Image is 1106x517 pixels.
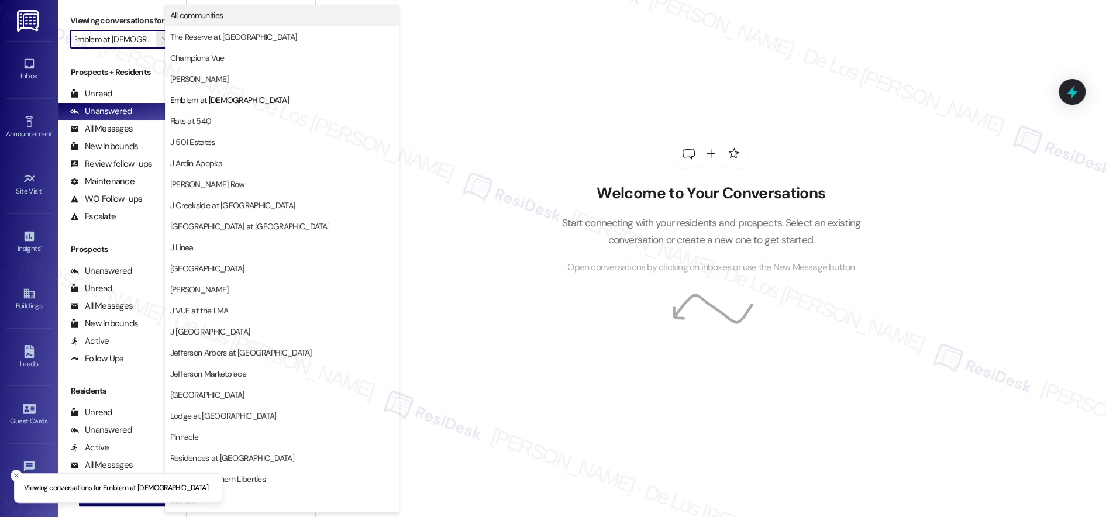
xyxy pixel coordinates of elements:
span: [GEOGRAPHIC_DATA] [170,389,244,401]
div: All Messages [70,300,133,312]
span: • [52,128,54,136]
span: J [GEOGRAPHIC_DATA] [170,326,250,337]
span: J Ardin Apopka [170,157,222,169]
div: Unread [70,88,112,100]
span: [PERSON_NAME] [170,73,229,85]
div: Unread [70,406,112,419]
span: Residences at [GEOGRAPHIC_DATA] [170,452,294,464]
div: Active [70,335,109,347]
span: Champions Vue [170,52,225,64]
span: All communities [170,9,223,21]
div: New Inbounds [70,140,138,153]
div: Escalate [70,211,116,223]
button: Close toast [11,470,22,481]
span: Pinnacle [170,431,198,443]
div: Residents [58,385,186,397]
div: All Messages [70,123,133,135]
a: Insights • [6,226,53,258]
div: New Inbounds [70,318,138,330]
span: • [40,243,42,251]
span: Jefferson Marketplace [170,368,246,380]
img: ResiDesk Logo [17,10,41,32]
span: J 501 Estates [170,136,215,148]
span: [PERSON_NAME] Row [170,178,245,190]
span: J Creekside at [GEOGRAPHIC_DATA] [170,199,295,211]
span: • [42,185,44,194]
div: Unread [70,282,112,295]
p: Viewing conversations for Emblem at [DEMOGRAPHIC_DATA] [24,483,208,494]
p: Start connecting with your residents and prospects. Select an existing conversation or create a n... [544,215,878,248]
label: Viewing conversations for [70,12,174,30]
span: Open conversations by clicking on inboxes or use the New Message button [567,260,855,275]
div: Unanswered [70,105,132,118]
a: Site Visit • [6,169,53,201]
span: [GEOGRAPHIC_DATA] at [GEOGRAPHIC_DATA] [170,220,329,232]
span: [GEOGRAPHIC_DATA] [170,263,244,274]
span: Lodge at [GEOGRAPHIC_DATA] [170,410,277,422]
div: Unanswered [70,265,132,277]
h2: Welcome to Your Conversations [544,184,878,203]
span: Jefferson Arbors at [GEOGRAPHIC_DATA] [170,347,312,359]
a: Templates • [6,456,53,488]
a: Guest Cards [6,399,53,430]
span: [PERSON_NAME] [170,284,229,295]
div: Prospects + Residents [58,66,186,78]
a: Buildings [6,284,53,315]
span: J Linea [170,242,194,253]
a: Leads [6,342,53,373]
span: Flats at 540 [170,115,212,127]
div: Unanswered [70,424,132,436]
a: Inbox [6,54,53,85]
div: Maintenance [70,175,135,188]
div: Review follow-ups [70,158,152,170]
span: The Reserve at [GEOGRAPHIC_DATA] [170,31,297,43]
input: All communities [75,30,156,49]
div: All Messages [70,459,133,471]
i:  [162,35,168,44]
div: Active [70,442,109,454]
div: Follow Ups [70,353,124,365]
span: Emblem at [DEMOGRAPHIC_DATA] [170,94,289,106]
div: Prospects [58,243,186,256]
div: WO Follow-ups [70,193,142,205]
span: J VUE at the LMA [170,305,229,316]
